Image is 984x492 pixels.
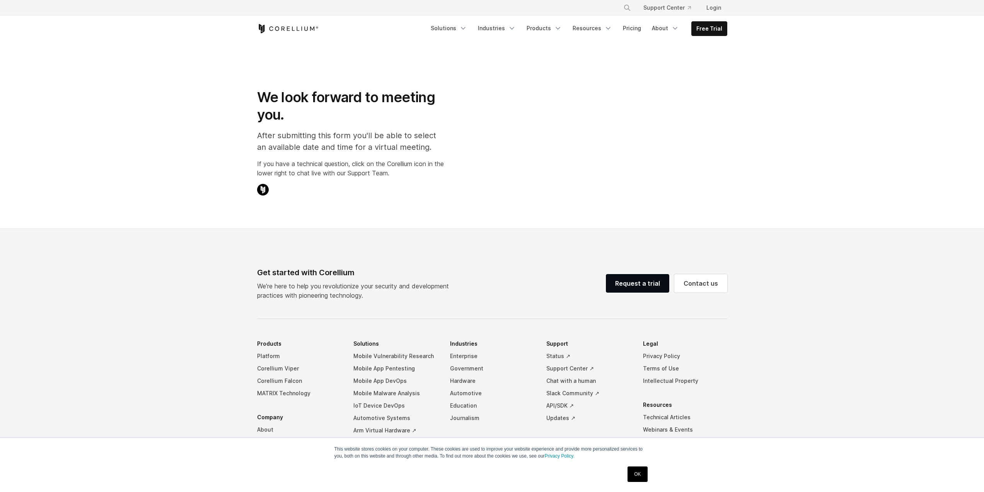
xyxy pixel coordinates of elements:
[450,362,534,375] a: Government
[546,375,631,387] a: Chat with a human
[546,350,631,362] a: Status ↗
[643,362,727,375] a: Terms of Use
[257,89,444,123] h1: We look forward to meeting you.
[353,387,438,399] a: Mobile Malware Analysis
[450,387,534,399] a: Automotive
[353,424,438,437] a: Arm Virtual Hardware ↗
[257,375,341,387] a: Corellium Falcon
[450,350,534,362] a: Enterprise
[546,412,631,424] a: Updates ↗
[568,21,617,35] a: Resources
[257,184,269,195] img: Corellium Chat Icon
[353,350,438,362] a: Mobile Vulnerability Research
[647,21,684,35] a: About
[674,274,727,293] a: Contact us
[692,22,727,36] a: Free Trial
[353,375,438,387] a: Mobile App DevOps
[637,1,697,15] a: Support Center
[620,1,634,15] button: Search
[546,362,631,375] a: Support Center ↗
[450,399,534,412] a: Education
[546,387,631,399] a: Slack Community ↗
[257,423,341,436] a: About
[545,453,575,459] a: Privacy Policy.
[257,362,341,375] a: Corellium Viper
[473,21,520,35] a: Industries
[618,21,646,35] a: Pricing
[522,21,566,35] a: Products
[257,24,319,33] a: Corellium Home
[257,130,444,153] p: After submitting this form you'll be able to select an available date and time for a virtual meet...
[353,412,438,424] a: Automotive Systems
[643,423,727,436] a: Webinars & Events
[450,375,534,387] a: Hardware
[257,387,341,399] a: MATRIX Technology
[334,446,650,459] p: This website stores cookies on your computer. These cookies are used to improve your website expe...
[643,436,727,448] a: Training Classes
[257,159,444,178] p: If you have a technical question, click on the Corellium icon in the lower right to chat live wit...
[643,350,727,362] a: Privacy Policy
[257,267,455,278] div: Get started with Corellium
[257,281,455,300] p: We’re here to help you revolutionize your security and development practices with pioneering tech...
[546,399,631,412] a: API/SDK ↗
[353,399,438,412] a: IoT Device DevOps
[426,21,472,35] a: Solutions
[606,274,669,293] a: Request a trial
[257,350,341,362] a: Platform
[614,1,727,15] div: Navigation Menu
[426,21,727,36] div: Navigation Menu
[450,412,534,424] a: Journalism
[700,1,727,15] a: Login
[643,411,727,423] a: Technical Articles
[353,362,438,375] a: Mobile App Pentesting
[628,466,647,482] a: OK
[643,375,727,387] a: Intellectual Property
[257,436,341,448] a: Careers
